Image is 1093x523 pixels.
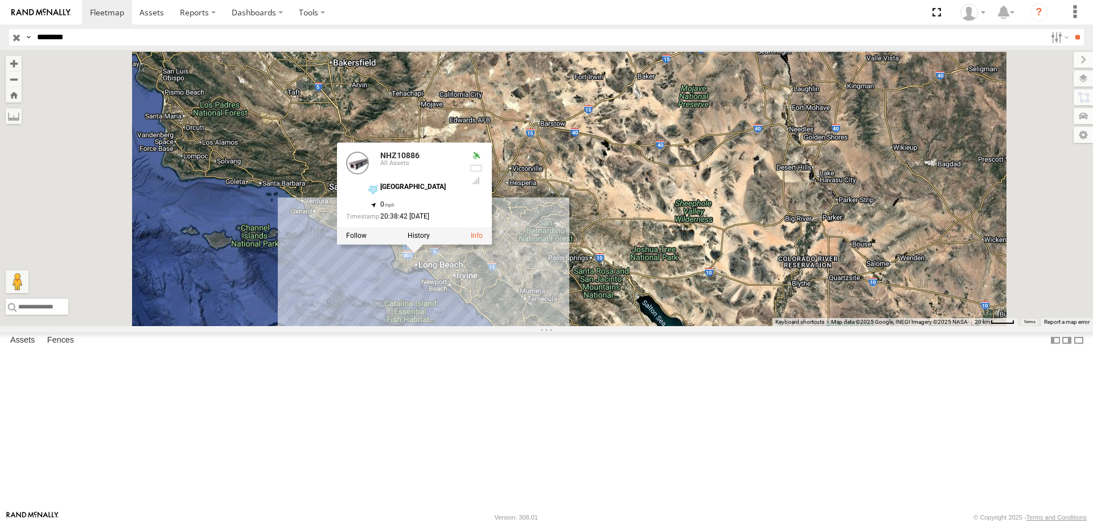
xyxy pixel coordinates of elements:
[1030,3,1048,22] i: ?
[1050,332,1061,349] label: Dock Summary Table to the Left
[471,232,483,240] a: View Asset Details
[346,151,369,174] a: View Asset Details
[380,200,395,208] span: 0
[1061,332,1073,349] label: Dock Summary Table to the Right
[469,176,483,185] div: Last Event GSM Signal Strength
[975,319,991,325] span: 20 km
[6,512,59,523] a: Visit our Website
[469,151,483,160] div: Valid GPS Fix
[408,232,430,240] label: View Asset History
[1073,332,1084,349] label: Hide Summary Table
[956,4,989,21] div: Zulema McIntosch
[469,164,483,173] div: No battery health information received from this device.
[6,270,28,293] button: Drag Pegman onto the map to open Street View
[1046,29,1071,46] label: Search Filter Options
[6,108,22,124] label: Measure
[42,332,80,348] label: Fences
[6,87,22,102] button: Zoom Home
[24,29,33,46] label: Search Query
[380,160,460,167] div: All Assets
[831,319,968,325] span: Map data ©2025 Google, INEGI Imagery ©2025 NASA
[5,332,40,348] label: Assets
[495,514,538,521] div: Version: 308.01
[973,514,1087,521] div: © Copyright 2025 -
[346,213,460,221] div: Date/time of location update
[1024,320,1036,324] a: Terms (opens in new tab)
[380,151,420,160] a: NHZ10886
[1026,514,1087,521] a: Terms and Conditions
[6,56,22,71] button: Zoom in
[6,71,22,87] button: Zoom out
[1074,127,1093,143] label: Map Settings
[971,318,1018,326] button: Map Scale: 20 km per 38 pixels
[775,318,824,326] button: Keyboard shortcuts
[346,232,367,240] label: Realtime tracking of Asset
[11,9,71,17] img: rand-logo.svg
[1044,319,1090,325] a: Report a map error
[380,183,460,191] div: [GEOGRAPHIC_DATA]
